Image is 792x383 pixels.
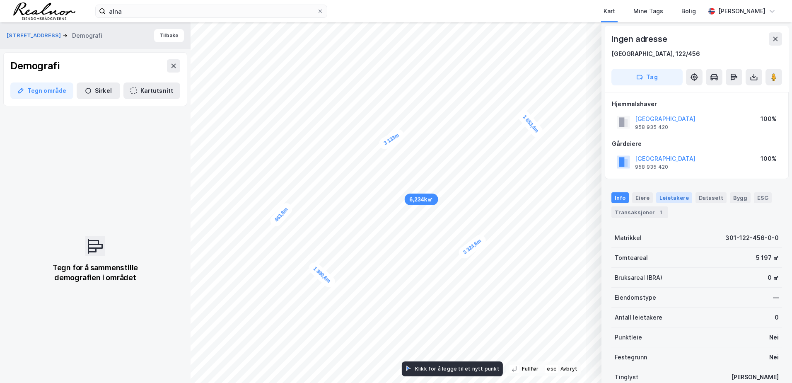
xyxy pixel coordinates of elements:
[615,253,648,263] div: Tomteareal
[718,6,765,16] div: [PERSON_NAME]
[632,192,653,203] div: Eiere
[615,352,647,362] div: Festegrunn
[72,31,102,41] div: Demografi
[611,32,669,46] div: Ingen adresse
[615,293,656,303] div: Eiendomstype
[773,293,779,303] div: —
[615,273,662,283] div: Bruksareal (BRA)
[611,192,629,203] div: Info
[775,313,779,322] div: 0
[611,49,700,59] div: [GEOGRAPHIC_DATA], 122/456
[633,6,663,16] div: Mine Tags
[635,124,668,131] div: 958 935 420
[611,206,668,218] div: Transaksjoner
[761,154,777,164] div: 100%
[612,139,782,149] div: Gårdeiere
[756,253,779,263] div: 5 197 ㎡
[13,2,75,20] img: realnor-logo.934646d98de889bb5806.png
[730,192,751,203] div: Bygg
[10,59,59,73] div: Demografi
[769,332,779,342] div: Nei
[154,29,184,42] button: Tilbake
[754,192,772,203] div: ESG
[611,69,683,85] button: Tag
[612,99,782,109] div: Hjemmelshaver
[405,194,438,205] div: Map marker
[604,6,615,16] div: Kart
[106,5,317,17] input: Søk på adresse, matrikkel, gårdeiere, leietakere eller personer
[725,233,779,243] div: 301-122-456-0-0
[268,201,295,229] div: Map marker
[377,127,406,151] div: Map marker
[123,82,180,99] button: Kartutsnitt
[695,192,727,203] div: Datasett
[456,233,488,261] div: Map marker
[657,208,665,216] div: 1
[307,260,337,290] div: Map marker
[516,108,545,139] div: Map marker
[7,32,63,40] button: [STREET_ADDRESS]
[42,263,148,283] div: Tegn for å sammenstille demografien i området
[635,164,668,170] div: 958 935 420
[615,332,642,342] div: Punktleie
[681,6,696,16] div: Bolig
[731,372,779,382] div: [PERSON_NAME]
[615,233,642,243] div: Matrikkel
[768,273,779,283] div: 0 ㎡
[615,372,638,382] div: Tinglyst
[751,343,792,383] div: Kontrollprogram for chat
[656,192,692,203] div: Leietakere
[761,114,777,124] div: 100%
[10,82,73,99] button: Tegn område
[615,313,662,322] div: Antall leietakere
[751,343,792,383] iframe: Chat Widget
[77,82,120,99] button: Sirkel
